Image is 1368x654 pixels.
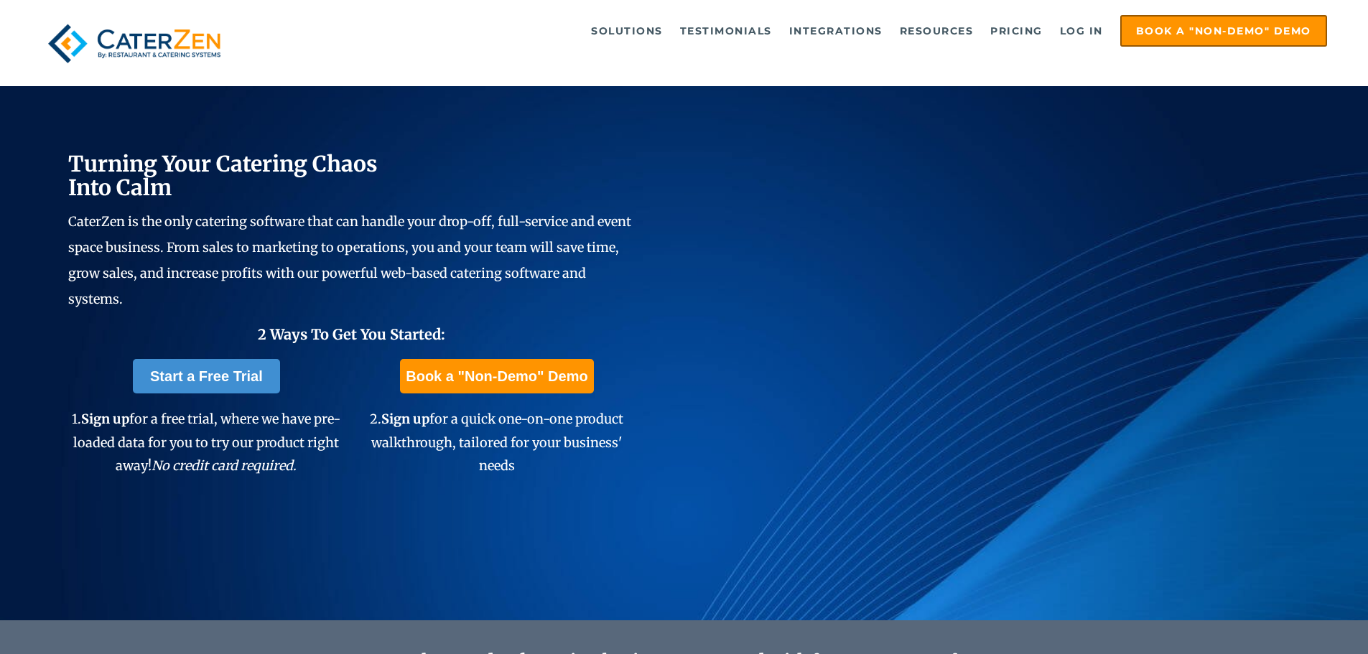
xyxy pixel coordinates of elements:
span: 2. for a quick one-on-one product walkthrough, tailored for your business' needs [370,411,623,474]
span: 2 Ways To Get You Started: [258,325,445,343]
span: Sign up [81,411,129,427]
a: Pricing [983,17,1050,45]
a: Start a Free Trial [133,359,280,393]
a: Log in [1053,17,1110,45]
span: Sign up [381,411,429,427]
a: Integrations [782,17,890,45]
div: Navigation Menu [261,15,1327,47]
span: Turning Your Catering Chaos Into Calm [68,150,378,201]
em: No credit card required. [152,457,297,474]
a: Book a "Non-Demo" Demo [400,359,593,393]
iframe: Help widget launcher [1240,598,1352,638]
span: CaterZen is the only catering software that can handle your drop-off, full-service and event spac... [68,213,631,307]
a: Book a "Non-Demo" Demo [1120,15,1327,47]
a: Resources [893,17,981,45]
a: Testimonials [673,17,779,45]
img: caterzen [41,15,228,72]
span: 1. for a free trial, where we have pre-loaded data for you to try our product right away! [72,411,340,474]
a: Solutions [584,17,670,45]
